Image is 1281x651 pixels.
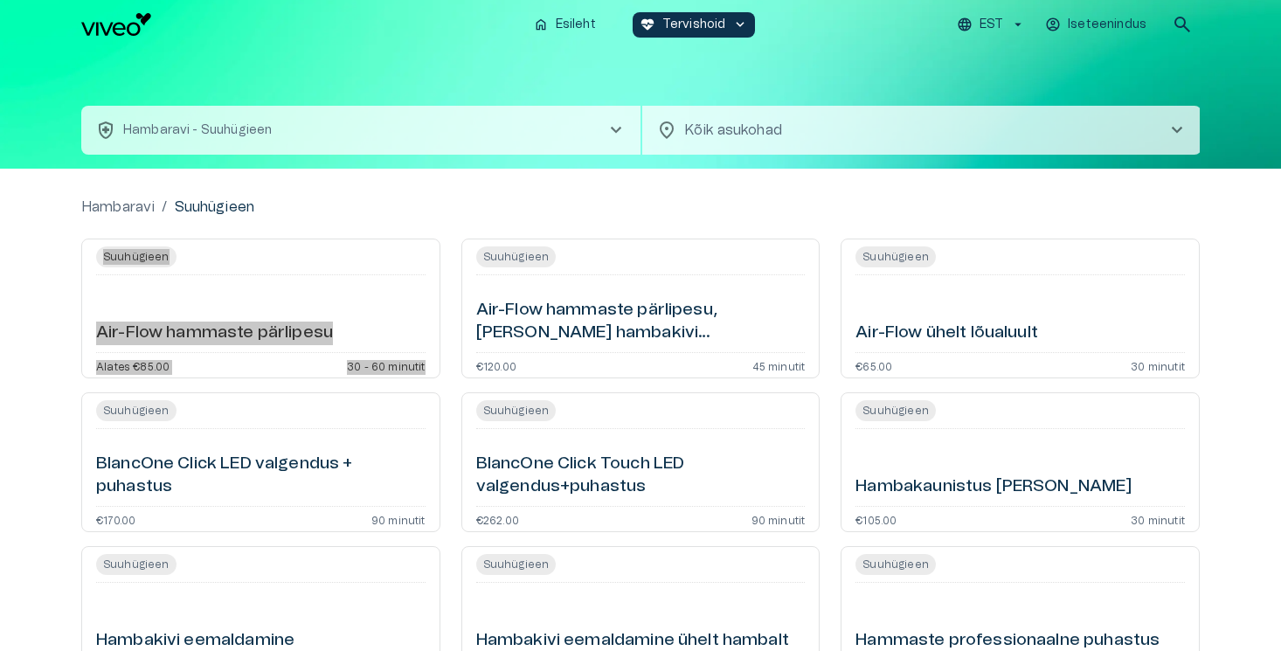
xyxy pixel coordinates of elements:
[732,17,748,32] span: keyboard_arrow_down
[81,239,440,378] a: Open service booking details
[476,249,557,265] span: Suuhügieen
[96,249,177,265] span: Suuhügieen
[123,121,272,140] p: Hambaravi - Suuhügieen
[476,360,516,371] p: €120.00
[855,403,936,419] span: Suuhügieen
[1131,514,1185,524] p: 30 minutit
[96,514,135,524] p: €170.00
[533,17,549,32] span: home
[81,106,640,155] button: health_and_safetyHambaravi - Suuhügieenchevron_right
[81,13,151,36] img: Viveo logo
[461,392,821,532] a: Open service booking details
[855,475,1132,499] h6: Hambakaunistus [PERSON_NAME]
[175,197,255,218] p: Suuhügieen
[1167,120,1188,141] span: chevron_right
[526,12,605,38] button: homeEsileht
[684,120,1139,141] p: Kõik asukohad
[81,13,519,36] a: Navigate to homepage
[656,120,677,141] span: location_on
[1042,12,1151,38] button: Iseteenindus
[1165,7,1200,42] button: open search modal
[96,360,170,371] p: Alates €85.00
[1172,14,1193,35] span: search
[81,392,440,532] a: Open service booking details
[96,453,426,499] h6: BlancOne Click LED valgendus + puhastus
[96,322,333,345] h6: Air-Flow hammaste pärlipesu
[841,239,1200,378] a: Open service booking details
[461,239,821,378] a: Open service booking details
[633,12,756,38] button: ecg_heartTervishoidkeyboard_arrow_down
[556,16,596,34] p: Esileht
[96,403,177,419] span: Suuhügieen
[640,17,655,32] span: ecg_heart
[476,299,806,345] h6: Air-Flow hammaste pärlipesu, [PERSON_NAME] hambakivi eemaldamiseta
[476,514,519,524] p: €262.00
[855,514,897,524] p: €105.00
[606,120,627,141] span: chevron_right
[855,322,1038,345] h6: Air-Flow ühelt lõualuult
[371,514,426,524] p: 90 minutit
[476,557,557,572] span: Suuhügieen
[1068,16,1146,34] p: Iseteenindus
[476,453,806,499] h6: BlancOne Click Touch LED valgendus+puhastus
[855,557,936,572] span: Suuhügieen
[855,249,936,265] span: Suuhügieen
[162,197,167,218] p: /
[954,12,1028,38] button: EST
[752,360,806,371] p: 45 minutit
[96,557,177,572] span: Suuhügieen
[855,360,892,371] p: €65.00
[980,16,1003,34] p: EST
[751,514,806,524] p: 90 minutit
[95,120,116,141] span: health_and_safety
[841,392,1200,532] a: Open service booking details
[1131,360,1185,371] p: 30 minutit
[662,16,726,34] p: Tervishoid
[347,360,426,371] p: 30 - 60 minutit
[476,403,557,419] span: Suuhügieen
[81,197,155,218] a: Hambaravi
